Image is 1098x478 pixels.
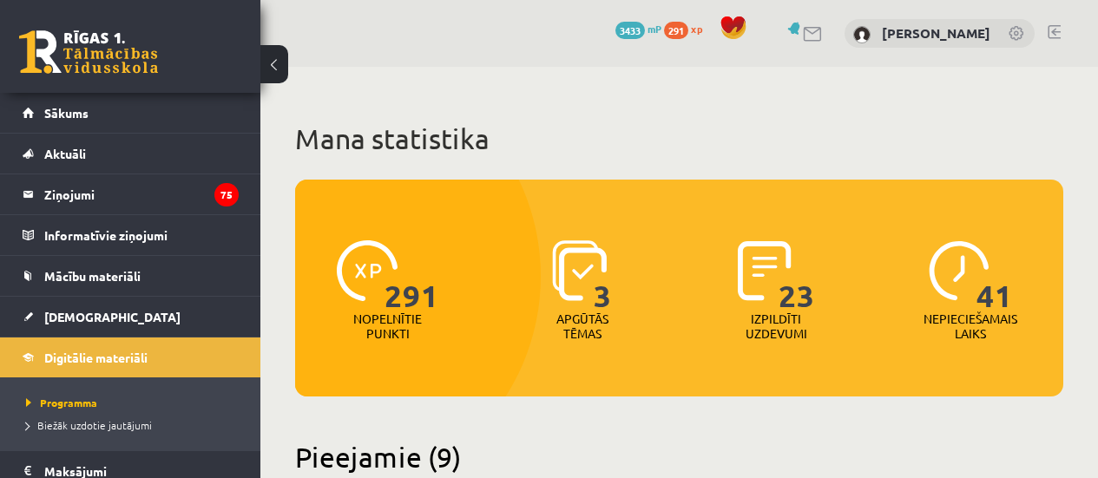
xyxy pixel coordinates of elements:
[26,395,243,410] a: Programma
[738,240,792,301] img: icon-completed-tasks-ad58ae20a441b2904462921112bc710f1caf180af7a3daa7317a5a94f2d26646.svg
[929,240,990,301] img: icon-clock-7be60019b62300814b6bd22b8e044499b485619524d84068768e800edab66f18.svg
[44,215,239,255] legend: Informatīvie ziņojumi
[924,311,1017,341] p: Nepieciešamais laiks
[295,121,1063,156] h1: Mana statistika
[615,22,645,39] span: 3433
[26,418,152,432] span: Biežāk uzdotie jautājumi
[976,240,1013,311] span: 41
[664,22,688,39] span: 291
[44,174,239,214] legend: Ziņojumi
[23,337,239,377] a: Digitālie materiāli
[353,311,422,341] p: Nopelnītie punkti
[664,22,711,36] a: 291 xp
[742,311,810,341] p: Izpildīti uzdevumi
[549,311,616,341] p: Apgūtās tēmas
[26,396,97,409] span: Programma
[44,309,181,324] span: [DEMOGRAPHIC_DATA]
[23,297,239,337] a: [DEMOGRAPHIC_DATA]
[882,24,990,42] a: [PERSON_NAME]
[552,240,607,301] img: icon-learned-topics-4a711ccc23c960034f471b6e78daf4a3bad4a20eaf4de84257b87e66633f6470.svg
[337,240,398,301] img: icon-xp-0682a9bc20223a9ccc6f5883a126b849a74cddfe5390d2b41b4391c66f2066e7.svg
[385,240,439,311] span: 291
[23,174,239,214] a: Ziņojumi75
[26,417,243,433] a: Biežāk uzdotie jautājumi
[691,22,702,36] span: xp
[23,215,239,255] a: Informatīvie ziņojumi
[295,440,1063,474] h2: Pieejamie (9)
[44,268,141,284] span: Mācību materiāli
[779,240,815,311] span: 23
[44,350,148,365] span: Digitālie materiāli
[853,26,871,43] img: Gvenda Liepiņa
[648,22,661,36] span: mP
[23,93,239,133] a: Sākums
[615,22,661,36] a: 3433 mP
[19,30,158,74] a: Rīgas 1. Tālmācības vidusskola
[23,256,239,296] a: Mācību materiāli
[44,105,89,121] span: Sākums
[214,183,239,206] i: 75
[594,240,612,311] span: 3
[44,146,86,161] span: Aktuāli
[23,134,239,174] a: Aktuāli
